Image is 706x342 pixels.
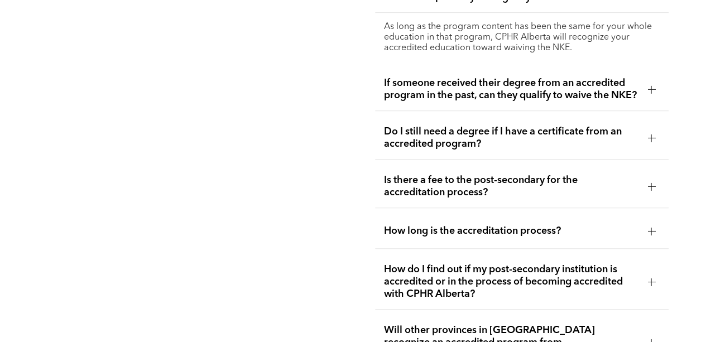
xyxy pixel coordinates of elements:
span: If someone received their degree from an accredited program in the past, can they qualify to waiv... [384,77,639,102]
p: As long as the program content has been the same for your whole education in that program, CPHR A... [384,22,660,54]
span: Is there a fee to the post-secondary for the accreditation process? [384,174,639,199]
span: Do I still need a degree if I have a certificate from an accredited program? [384,126,639,150]
span: How long is the accreditation process? [384,225,639,237]
span: How do I find out if my post-secondary institution is accredited or in the process of becoming ac... [384,263,639,300]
